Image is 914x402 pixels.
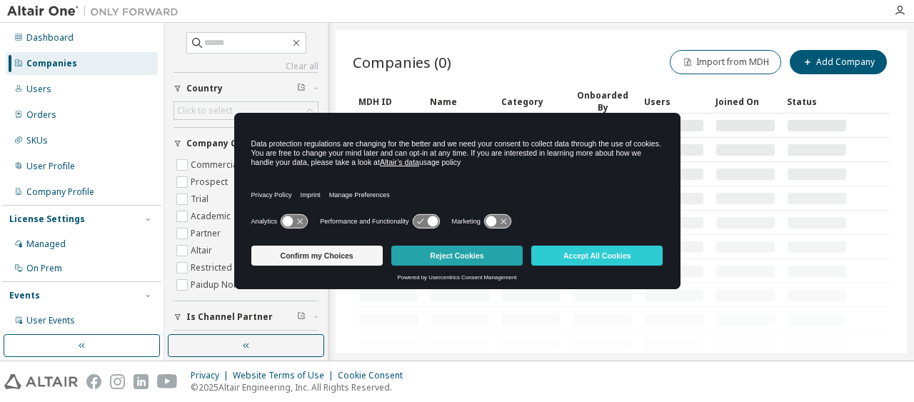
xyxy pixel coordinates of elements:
div: Onboarded By [573,89,633,114]
div: User Events [26,315,75,326]
label: Partner [191,225,224,242]
div: Click to select [174,102,318,119]
span: Companies (0) [353,52,451,72]
p: © 2025 Altair Engineering, Inc. All Rights Reserved. [191,381,411,393]
button: Add Company [790,50,887,74]
div: Click to select [177,105,233,116]
span: Is Channel Partner [186,311,273,323]
label: Trial [191,191,211,208]
img: Altair One [7,4,186,19]
img: linkedin.svg [134,374,149,389]
img: facebook.svg [86,374,101,389]
img: youtube.svg [157,374,178,389]
div: On Prem [26,263,62,274]
span: Company Category [186,138,273,149]
label: Academic [191,208,233,225]
div: Website Terms of Use [233,370,338,381]
div: Companies [26,58,77,69]
div: Cookie Consent [338,370,411,381]
div: MDH ID [358,90,418,113]
div: License Settings [9,213,85,225]
span: Country [186,83,223,94]
div: Privacy [191,370,233,381]
img: instagram.svg [110,374,125,389]
label: Prospect [191,174,231,191]
a: Clear all [174,61,318,72]
button: Country [174,73,318,104]
label: Paidup Non Maint [191,276,266,293]
div: Orders [26,109,56,121]
div: Events [9,290,40,301]
div: Dashboard [26,32,74,44]
img: altair_logo.svg [4,374,78,389]
div: Users [26,84,51,95]
button: Import from MDH [670,50,781,74]
span: Clear filter [297,83,306,94]
button: Company Category [174,128,318,159]
label: Restricted Partner [191,259,267,276]
label: Commercial [191,156,243,174]
label: Altair [191,242,215,259]
div: Name [430,90,490,113]
div: Users [644,90,704,113]
div: Company Profile [26,186,94,198]
span: Clear filter [297,311,306,323]
div: Category [501,90,561,113]
div: Status [787,90,847,113]
button: Is Channel Partner [174,301,318,333]
div: SKUs [26,135,48,146]
div: Managed [26,238,66,250]
div: Joined On [715,90,775,113]
div: User Profile [26,161,75,172]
